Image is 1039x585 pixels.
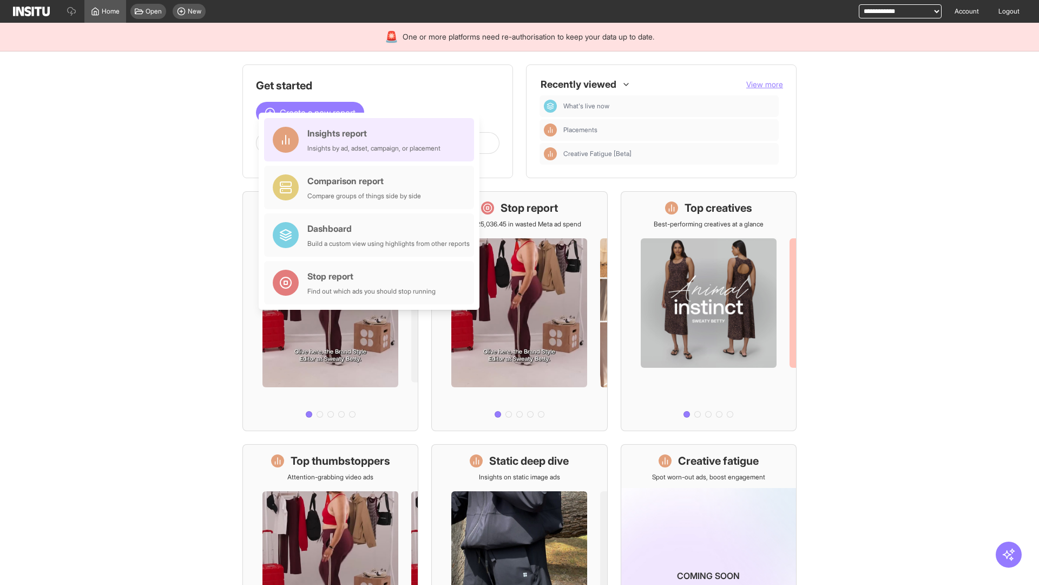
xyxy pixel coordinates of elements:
[307,144,440,153] div: Insights by ad, adset, campaign, or placement
[501,200,558,216] h1: Stop report
[457,220,581,229] p: Save £25,036.45 in wasted Meta ad spend
[307,239,470,248] div: Build a custom view using highlights from other reports
[307,127,440,140] div: Insights report
[307,287,436,296] div: Find out which ads you should stop running
[563,149,774,158] span: Creative Fatigue [Beta]
[307,270,436,283] div: Stop report
[385,29,398,44] div: 🚨
[621,191,797,431] a: Top creativesBest-performing creatives at a glance
[544,100,557,113] div: Dashboard
[13,6,50,16] img: Logo
[563,126,774,134] span: Placements
[146,7,162,16] span: Open
[654,220,764,229] p: Best-performing creatives at a glance
[256,78,499,93] h1: Get started
[544,147,557,160] div: Insights
[242,191,418,431] a: What's live nowSee all active ads instantly
[188,7,201,16] span: New
[544,123,557,136] div: Insights
[403,31,654,42] span: One or more platforms need re-authorisation to keep your data up to date.
[563,102,609,110] span: What's live now
[431,191,607,431] a: Stop reportSave £25,036.45 in wasted Meta ad spend
[563,102,774,110] span: What's live now
[102,7,120,16] span: Home
[280,106,356,119] span: Create a new report
[489,453,569,469] h1: Static deep dive
[307,222,470,235] div: Dashboard
[685,200,752,216] h1: Top creatives
[307,174,421,187] div: Comparison report
[563,149,632,158] span: Creative Fatigue [Beta]
[746,80,783,89] span: View more
[291,453,390,469] h1: Top thumbstoppers
[307,192,421,200] div: Compare groups of things side by side
[746,79,783,90] button: View more
[256,102,364,123] button: Create a new report
[563,126,597,134] span: Placements
[287,473,373,482] p: Attention-grabbing video ads
[479,473,560,482] p: Insights on static image ads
